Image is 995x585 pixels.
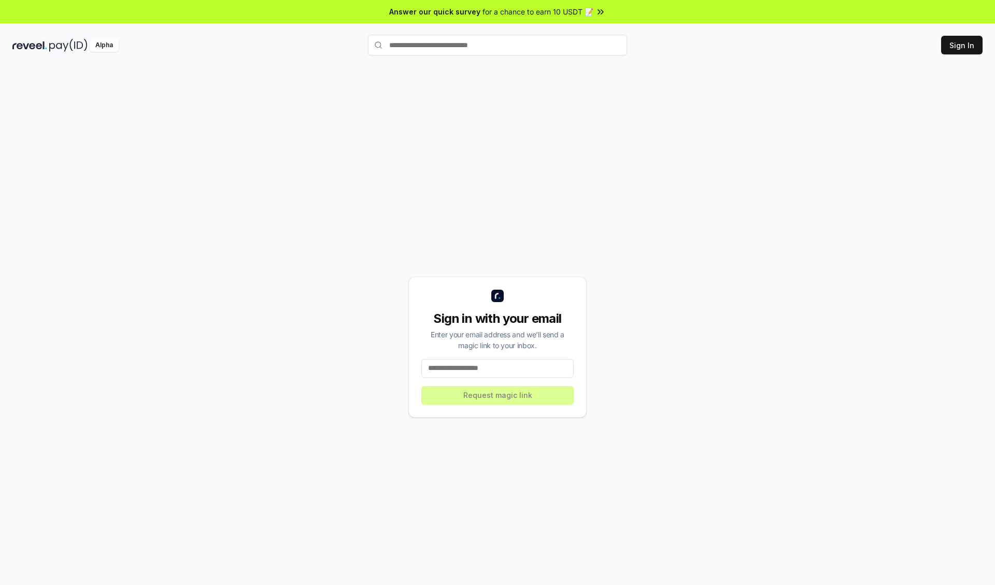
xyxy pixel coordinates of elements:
div: Sign in with your email [421,310,574,327]
div: Alpha [90,39,119,52]
img: pay_id [49,39,88,52]
div: Enter your email address and we’ll send a magic link to your inbox. [421,329,574,351]
img: reveel_dark [12,39,47,52]
span: for a chance to earn 10 USDT 📝 [482,6,593,17]
span: Answer our quick survey [389,6,480,17]
button: Sign In [941,36,983,54]
img: logo_small [491,290,504,302]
